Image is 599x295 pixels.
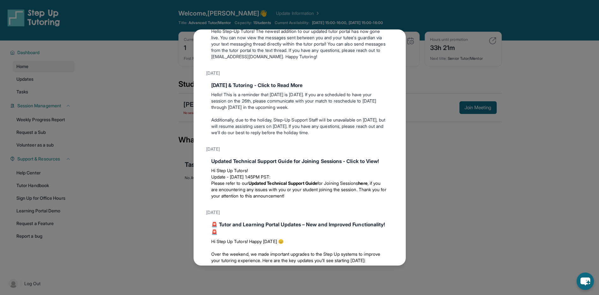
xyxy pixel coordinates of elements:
[211,180,249,186] span: Please refer to our
[211,28,388,60] p: Hello Step-Up Tutors! The newest addition to our updated tutor portal has now gone live. You can ...
[211,91,388,110] p: Hello! This is a reminder that [DATE] is [DATE]. If you are scheduled to have your session on the...
[211,251,380,263] span: Over the weekend, we made important upgrades to the Step Up systems to improve your tutoring expe...
[206,67,393,79] div: [DATE]
[211,117,388,136] p: Additionally, due to the holiday, Step-Up Support Staff will be unavailable on [DATE], but will r...
[317,180,358,186] span: for Joining Sessions
[249,180,317,186] strong: Updated Technical Support Guide
[211,174,271,179] span: Update - [DATE] 1:45PM PST:
[211,168,248,173] span: Hi Step Up Tutors!
[206,143,393,155] div: [DATE]
[577,273,594,290] button: chat-button
[211,221,388,236] div: 🚨 Tutor and Learning Portal Updates – New and Improved Functionality! 🚨
[211,180,386,198] span: , if you are encountering any issues with you or your student joining the session. Thank you for ...
[206,207,393,218] div: [DATE]
[358,180,367,186] a: here
[211,81,388,89] div: [DATE] & Tutoring - Click to Read More
[211,239,284,244] span: Hi Step Up Tutors! Happy [DATE] 😊
[211,157,388,165] div: Updated Technical Support Guide for Joining Sessions - Click to View!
